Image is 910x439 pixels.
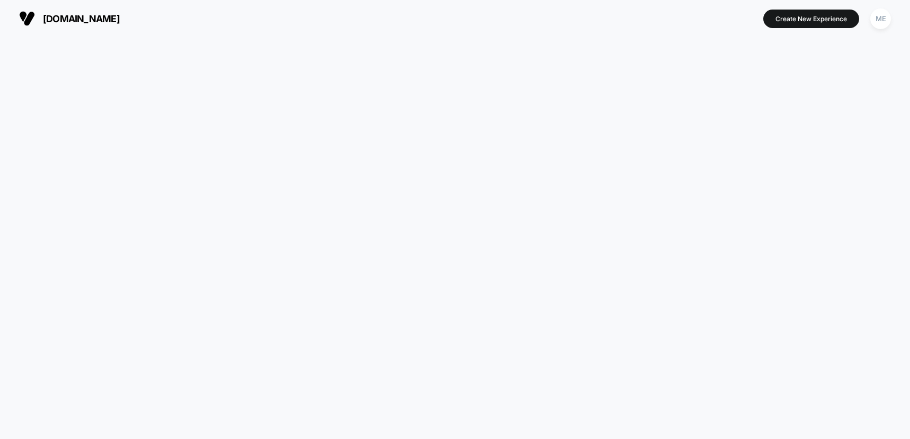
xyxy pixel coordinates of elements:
button: Create New Experience [763,10,859,28]
img: Visually logo [19,11,35,26]
button: ME [867,8,894,30]
div: ME [870,8,891,29]
span: [DOMAIN_NAME] [43,13,120,24]
button: [DOMAIN_NAME] [16,10,123,27]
